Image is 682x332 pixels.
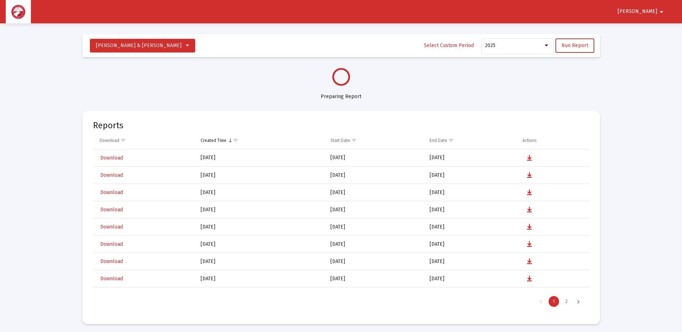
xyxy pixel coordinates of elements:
span: [PERSON_NAME] & [PERSON_NAME] [96,42,182,49]
mat-icon: arrow_drop_down [657,5,666,19]
div: [DATE] [201,154,320,161]
div: [DATE] [201,275,320,282]
div: Data grid [93,132,589,312]
button: [PERSON_NAME] [609,4,674,19]
span: Download [100,276,123,282]
td: [DATE] [425,270,517,287]
span: Select Custom Period [424,42,474,49]
div: Previous Page [535,296,547,307]
div: [DATE] [201,189,320,196]
div: [DATE] [201,206,320,213]
td: Column Actions [517,132,589,149]
span: Show filter options for column 'Download' [120,138,126,143]
td: Column Download [93,132,196,149]
td: [DATE] [425,184,517,201]
td: [DATE] [425,149,517,167]
div: Page 1 [549,296,559,307]
span: Download [100,258,123,264]
div: Preparing Report [82,86,600,100]
div: Page 2 [561,296,572,307]
div: [DATE] [201,241,320,248]
div: Actions [522,138,537,143]
td: [DATE] [425,236,517,253]
button: [PERSON_NAME] & [PERSON_NAME] [90,39,195,52]
td: [DATE] [325,270,424,287]
span: Show filter options for column 'Start Date' [351,138,357,143]
div: [DATE] [201,258,320,265]
span: Download [100,189,123,195]
td: Column Start Date [325,132,424,149]
td: [DATE] [425,218,517,236]
td: [DATE] [425,201,517,218]
span: Download [100,155,123,161]
div: Page Navigation [93,291,589,312]
td: [DATE] [325,184,424,201]
td: [DATE] [325,287,424,305]
td: [DATE] [325,167,424,184]
mat-card-title: Reports [93,122,123,129]
td: [DATE] [325,149,424,167]
span: Download [100,207,123,213]
span: Download [100,241,123,247]
td: [DATE] [425,253,517,270]
span: Run Report [562,42,588,49]
td: [DATE] [325,218,424,236]
td: [DATE] [425,167,517,184]
button: Run Report [555,38,594,53]
td: [DATE] [325,201,424,218]
div: Created Time [201,138,226,143]
td: Column Created Time [196,132,325,149]
div: Download [100,138,119,143]
span: Show filter options for column 'Created Time' [233,138,238,143]
div: [DATE] [201,172,320,179]
div: End Date [430,138,447,143]
span: Download [100,172,123,178]
span: [PERSON_NAME] [618,9,657,15]
div: [DATE] [201,223,320,231]
td: Column End Date [425,132,517,149]
img: Dashboard [11,5,26,19]
span: 2025 [485,42,495,49]
td: [DATE] [325,236,424,253]
td: [DATE] [325,253,424,270]
div: Next Page [572,296,584,307]
span: Show filter options for column 'End Date' [448,138,454,143]
div: Start Date [330,138,350,143]
td: [DATE] [425,287,517,305]
span: Download [100,224,123,230]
